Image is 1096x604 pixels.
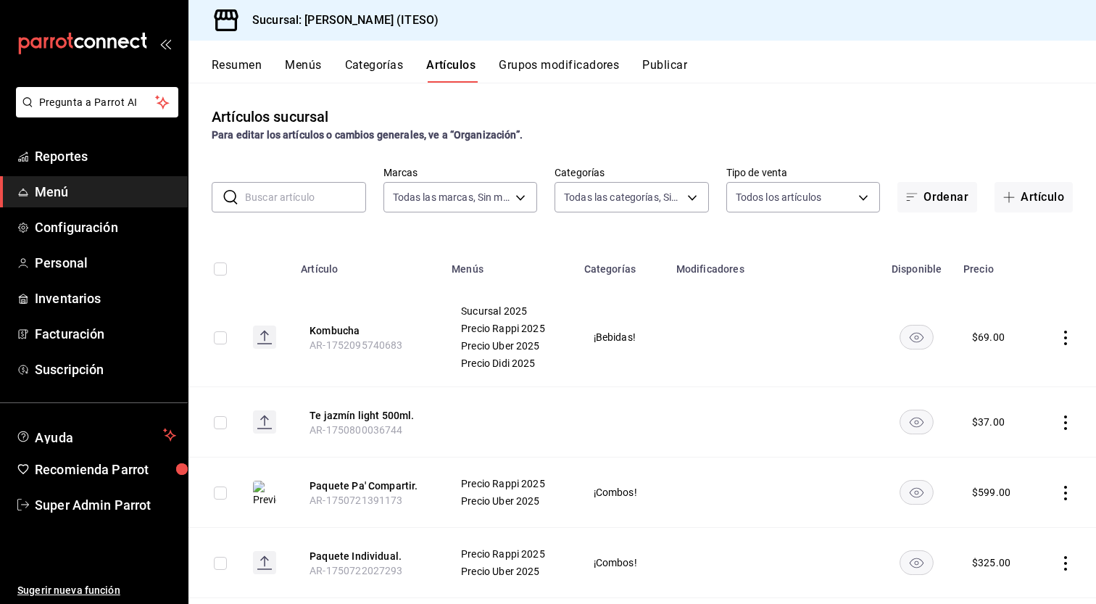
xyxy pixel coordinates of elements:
button: Artículo [995,182,1073,212]
button: edit-product-location [310,549,425,563]
button: actions [1058,556,1073,571]
span: Personal [35,253,176,273]
span: Inventarios [35,289,176,308]
span: Precio Uber 2025 [461,566,557,576]
button: Resumen [212,58,262,83]
input: Buscar artículo [245,183,366,212]
span: AR-1750721391173 [310,495,402,506]
span: Reportes [35,146,176,166]
button: open_drawer_menu [159,38,171,49]
th: Disponible [879,241,955,288]
span: Sugerir nueva función [17,583,176,598]
span: Todos los artículos [736,190,822,204]
div: $ 69.00 [972,330,1005,344]
button: actions [1058,415,1073,430]
span: Menú [35,182,176,202]
button: Pregunta a Parrot AI [16,87,178,117]
th: Categorías [576,241,668,288]
span: ¡Combos! [594,487,649,497]
div: Artículos sucursal [212,106,328,128]
label: Tipo de venta [726,167,881,178]
span: Precio Uber 2025 [461,496,557,506]
button: Ordenar [897,182,977,212]
button: Grupos modificadores [499,58,619,83]
label: Categorías [555,167,709,178]
button: Artículos [426,58,476,83]
span: Precio Rappi 2025 [461,323,557,334]
button: Categorías [345,58,404,83]
th: Modificadores [668,241,879,288]
span: Todas las categorías, Sin categoría [564,190,682,204]
img: Preview [253,481,276,507]
span: Pregunta a Parrot AI [39,95,156,110]
span: ¡Bebidas! [594,332,649,342]
span: Suscripción [35,360,176,379]
span: Super Admin Parrot [35,495,176,515]
button: edit-product-location [310,408,425,423]
span: Precio Didi 2025 [461,358,557,368]
span: Sucursal 2025 [461,306,557,316]
th: Precio [955,241,1035,288]
button: availability-product [900,325,934,349]
span: Todas las marcas, Sin marca [393,190,511,204]
button: availability-product [900,410,934,434]
span: Facturación [35,324,176,344]
a: Pregunta a Parrot AI [10,105,178,120]
button: Menús [285,58,321,83]
span: ¡Combos! [594,558,649,568]
button: availability-product [900,480,934,505]
label: Marcas [383,167,538,178]
span: Precio Rappi 2025 [461,549,557,559]
span: AR-1750722027293 [310,565,402,576]
span: Ayuda [35,426,157,444]
button: Publicar [642,58,687,83]
strong: Para editar los artículos o cambios generales, ve a “Organización”. [212,129,523,141]
span: AR-1750800036744 [310,424,402,436]
h3: Sucursal: [PERSON_NAME] (ITESO) [241,12,439,29]
div: $ 37.00 [972,415,1005,429]
span: Precio Rappi 2025 [461,479,557,489]
th: Artículo [292,241,443,288]
div: navigation tabs [212,58,1096,83]
button: edit-product-location [310,479,425,493]
span: AR-1752095740683 [310,339,402,351]
span: Recomienda Parrot [35,460,176,479]
button: actions [1058,331,1073,345]
button: edit-product-location [310,323,425,338]
button: availability-product [900,550,934,575]
th: Menús [443,241,575,288]
span: Configuración [35,218,176,237]
div: $ 599.00 [972,485,1010,500]
button: actions [1058,486,1073,500]
div: $ 325.00 [972,555,1010,570]
span: Precio Uber 2025 [461,341,557,351]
